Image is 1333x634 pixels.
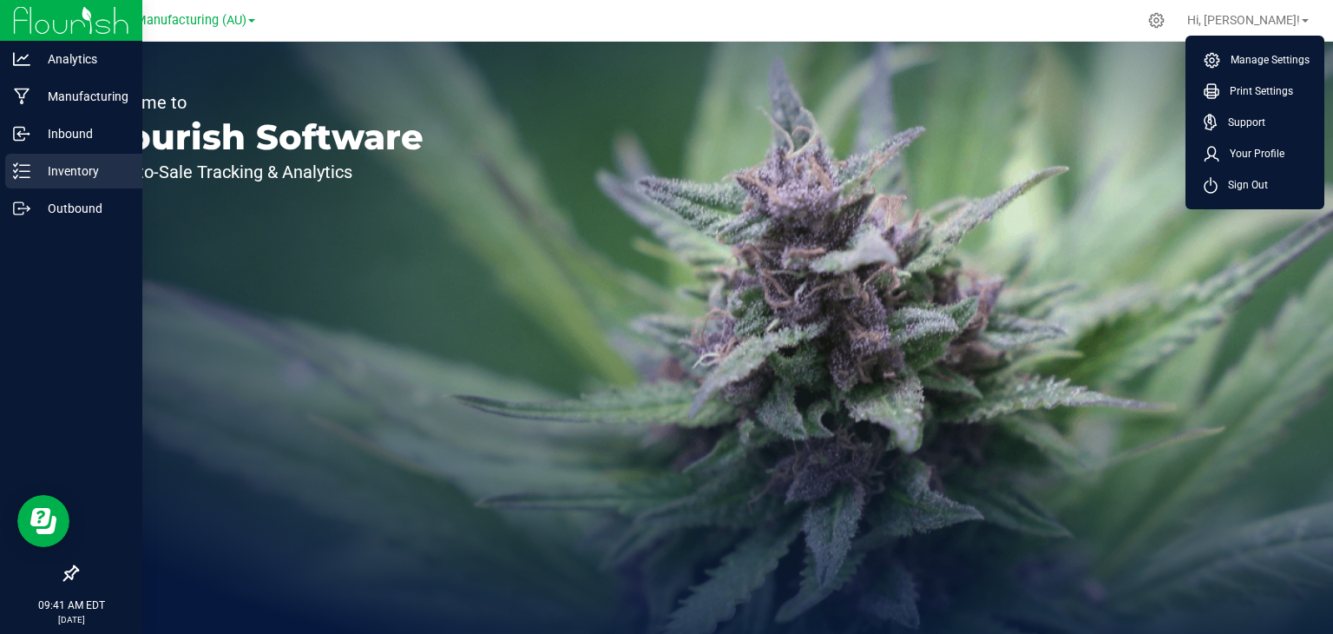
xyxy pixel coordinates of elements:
[30,198,135,219] p: Outbound
[17,495,69,547] iframe: Resource center
[13,50,30,68] inline-svg: Analytics
[8,613,135,626] p: [DATE]
[1204,114,1313,131] a: Support
[94,94,424,111] p: Welcome to
[13,88,30,105] inline-svg: Manufacturing
[1220,51,1310,69] span: Manage Settings
[1219,145,1284,162] span: Your Profile
[1218,176,1268,194] span: Sign Out
[100,13,246,28] span: Stash Manufacturing (AU)
[13,162,30,180] inline-svg: Inventory
[1187,13,1300,27] span: Hi, [PERSON_NAME]!
[30,123,135,144] p: Inbound
[1146,12,1167,29] div: Manage settings
[1190,169,1320,201] li: Sign Out
[30,161,135,182] p: Inventory
[13,125,30,142] inline-svg: Inbound
[1218,114,1265,131] span: Support
[94,163,424,181] p: Seed-to-Sale Tracking & Analytics
[30,86,135,107] p: Manufacturing
[30,49,135,69] p: Analytics
[8,598,135,613] p: 09:41 AM EDT
[13,200,30,217] inline-svg: Outbound
[94,120,424,155] p: Flourish Software
[1219,83,1293,100] span: Print Settings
